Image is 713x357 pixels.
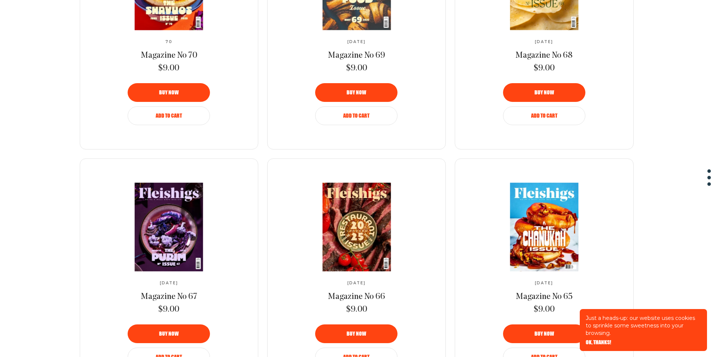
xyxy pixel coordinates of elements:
[503,83,585,102] button: Buy now
[315,324,397,343] button: Buy now
[515,51,573,60] span: Magazine No 68
[534,90,554,95] span: Buy now
[534,63,555,74] span: $9.00
[141,293,197,301] span: Magazine No 67
[128,106,210,125] button: Add to Cart
[106,183,231,271] a: Magazine No 67Magazine No 67
[141,51,197,60] span: Magazine No 70
[294,183,419,271] a: Magazine No 66Magazine No 66
[347,90,366,95] span: Buy now
[343,113,369,118] span: Add to Cart
[160,281,178,285] span: [DATE]
[128,324,210,343] button: Buy now
[531,113,557,118] span: Add to Cart
[586,340,611,345] button: OK, THANKS!
[328,51,385,60] span: Magazine No 69
[347,40,366,44] span: [DATE]
[535,40,553,44] span: [DATE]
[586,314,701,337] p: Just a heads-up: our website uses cookies to sprinkle some sweetness into your browsing.
[503,324,585,343] button: Buy now
[535,281,553,285] span: [DATE]
[346,63,367,74] span: $9.00
[156,113,182,118] span: Add to Cart
[481,183,607,272] img: Magazine No 65
[315,83,397,102] button: Buy now
[158,304,179,315] span: $9.00
[158,63,179,74] span: $9.00
[516,293,573,301] span: Magazine No 65
[328,291,385,303] a: Magazine No 66
[165,40,173,44] span: 70
[159,90,179,95] span: Buy now
[516,291,573,303] a: Magazine No 65
[328,50,385,61] a: Magazine No 69
[347,281,366,285] span: [DATE]
[159,331,179,336] span: Buy now
[534,331,554,336] span: Buy now
[315,106,397,125] button: Add to Cart
[294,183,419,272] img: Magazine No 66
[347,331,366,336] span: Buy now
[106,183,232,272] img: Magazine No 67
[482,183,607,271] a: Magazine No 65Magazine No 65
[346,304,367,315] span: $9.00
[141,50,197,61] a: Magazine No 70
[141,291,197,303] a: Magazine No 67
[515,50,573,61] a: Magazine No 68
[328,293,385,301] span: Magazine No 66
[128,83,210,102] button: Buy now
[503,106,585,125] button: Add to Cart
[534,304,555,315] span: $9.00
